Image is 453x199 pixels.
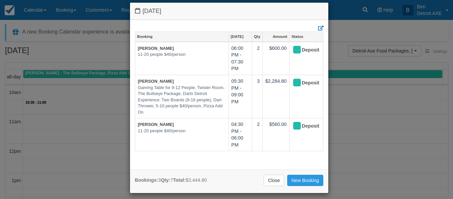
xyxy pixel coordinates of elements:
strong: Bookings: [135,177,158,183]
a: Amount [263,32,289,41]
a: Close [264,175,284,186]
a: [DATE] [229,32,252,41]
td: $600.00 [263,42,290,75]
td: 05:30 PM - 09:00 PM [228,75,252,118]
div: 3 7 $3,444.80 [135,177,207,184]
a: [PERSON_NAME] [138,46,174,51]
a: [PERSON_NAME] [138,79,174,84]
td: $560.00 [263,118,290,151]
a: New Booking [287,175,323,186]
div: Deposit [292,121,314,132]
a: [PERSON_NAME] [138,122,174,127]
div: Deposit [292,45,314,55]
em: 11-20 people $40/person [138,51,226,58]
a: Qty [252,32,262,41]
td: 2 [252,118,262,151]
h4: [DATE] [135,8,323,15]
td: 04:30 PM - 06:00 PM [228,118,252,151]
strong: Qty: [161,177,170,183]
strong: Total: [173,177,186,183]
td: 06:00 PM - 07:30 PM [228,42,252,75]
em: 11-20 people $40/person [138,128,226,134]
div: Deposit [292,78,314,88]
a: Status [290,32,323,41]
td: 2 [252,42,262,75]
em: Gaming Table for 9-12 People, Twister Room, The Bullseye Package, Darts Detroit Experience: Two B... [138,85,226,116]
a: Booking [135,32,228,41]
td: 3 [252,75,262,118]
td: $2,284.80 [263,75,290,118]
